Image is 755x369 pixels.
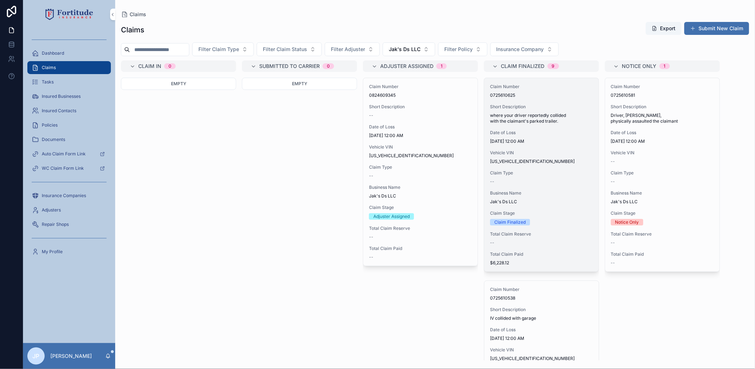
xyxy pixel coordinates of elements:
div: 0 [168,63,171,69]
div: Adjuster Assigned [373,213,410,220]
a: Claims [121,11,146,18]
span: Claim Stage [369,205,472,210]
div: 1 [664,63,666,69]
img: App logo [45,9,93,20]
span: Business Name [611,190,714,196]
span: -- [369,254,373,260]
button: Select Button [192,42,254,56]
span: -- [611,260,615,266]
span: Dashboard [42,50,64,56]
span: IV collided with garage [490,315,593,321]
span: -- [611,240,615,246]
span: Claim Stage [490,210,593,216]
a: Claim Number0824609345Short Description--Date of Loss[DATE] 12:00 AMVehicle VIN[US_VEHICLE_IDENTI... [363,78,478,266]
span: Claim Type [490,170,593,176]
span: Jak's Ds LLC [369,193,472,199]
span: $6,228.12 [490,260,593,266]
a: Dashboard [27,47,111,60]
a: Auto Claim Form Link [27,147,111,160]
h1: Claims [121,25,144,35]
button: Export [646,22,682,35]
button: Select Button [490,42,559,56]
span: Jak's Ds LLC [490,199,593,205]
div: 9 [552,63,555,69]
span: Total Claim Reserve [611,231,714,237]
span: Insured Businesses [42,94,81,99]
span: Filter Claim Status [263,46,307,53]
a: Insured Contacts [27,104,111,117]
span: Total Claim Paid [611,251,714,257]
span: Claim Stage [611,210,714,216]
span: Jak's Ds LLC [611,199,714,205]
span: -- [369,173,373,179]
span: Date of Loss [611,130,714,136]
span: -- [611,159,615,164]
span: Claim Number [490,287,593,292]
a: Adjusters [27,204,111,217]
span: Short Description [369,104,472,110]
span: Vehicle VIN [490,347,593,353]
span: Claim Finalized [501,63,545,70]
span: Short Description [490,104,593,110]
div: 1 [441,63,442,69]
span: Claim Number [369,84,472,90]
span: Empty [171,81,186,86]
span: -- [369,234,373,240]
span: Total Claim Paid [490,251,593,257]
a: Policies [27,119,111,132]
span: Submitted to Carrier [259,63,320,70]
span: Short Description [490,307,593,313]
span: Documents [42,137,65,142]
span: 0725610581 [611,92,714,98]
span: Driver, [PERSON_NAME], physically assaulted the claimant [611,113,714,124]
span: Date of Loss [490,327,593,333]
span: Vehicle VIN [490,150,593,156]
button: Submit New Claim [684,22,749,35]
span: 0725610538 [490,295,593,301]
span: 0824609345 [369,92,472,98]
span: [US_VEHICLE_IDENTIFICATION_NUMBER] [369,153,472,159]
span: WC Claim Form Link [42,165,84,171]
span: Adjuster Assigned [380,63,433,70]
span: Insured Contacts [42,108,76,114]
button: Select Button [383,42,435,56]
div: Notice Only [615,219,639,225]
span: Business Name [490,190,593,196]
a: Repair Shops [27,218,111,231]
span: Vehicle VIN [369,144,472,150]
span: Policies [42,122,58,128]
span: Claim Number [490,84,593,90]
div: scrollable content [23,29,115,268]
span: Repair Shops [42,222,69,227]
span: [DATE] 12:00 AM [369,133,472,138]
span: Total Claim Reserve [490,231,593,237]
span: -- [611,179,615,184]
span: Jak's Ds LLC [389,46,421,53]
a: Claims [27,61,111,74]
a: My Profile [27,245,111,258]
a: Claim Number0725610625Short Descriptionwhere your driver reportedly collided with the claimant's ... [484,78,599,272]
span: where your driver reportedly collided with the claimant's parked trailer. [490,113,593,124]
span: [US_VEHICLE_IDENTIFICATION_NUMBER] [490,159,593,164]
span: Notice Only [622,63,657,70]
span: -- [490,240,494,246]
span: Filter Claim Type [198,46,239,53]
span: Auto Claim Form Link [42,151,86,157]
span: Claim Number [611,84,714,90]
a: Insured Businesses [27,90,111,103]
span: Insurance Companies [42,193,86,199]
button: Select Button [438,42,487,56]
span: [DATE] 12:00 AM [490,336,593,341]
span: Short Description [611,104,714,110]
span: Claim In [138,63,161,70]
span: Claims [42,65,56,70]
span: JP [33,352,40,360]
span: [US_VEHICLE_IDENTIFICATION_NUMBER] [490,356,593,361]
span: -- [490,179,494,184]
span: My Profile [42,249,63,255]
span: Claim Type [611,170,714,176]
span: Total Claim Reserve [369,225,472,231]
span: Filter Adjuster [331,46,365,53]
span: Filter Policy [444,46,473,53]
